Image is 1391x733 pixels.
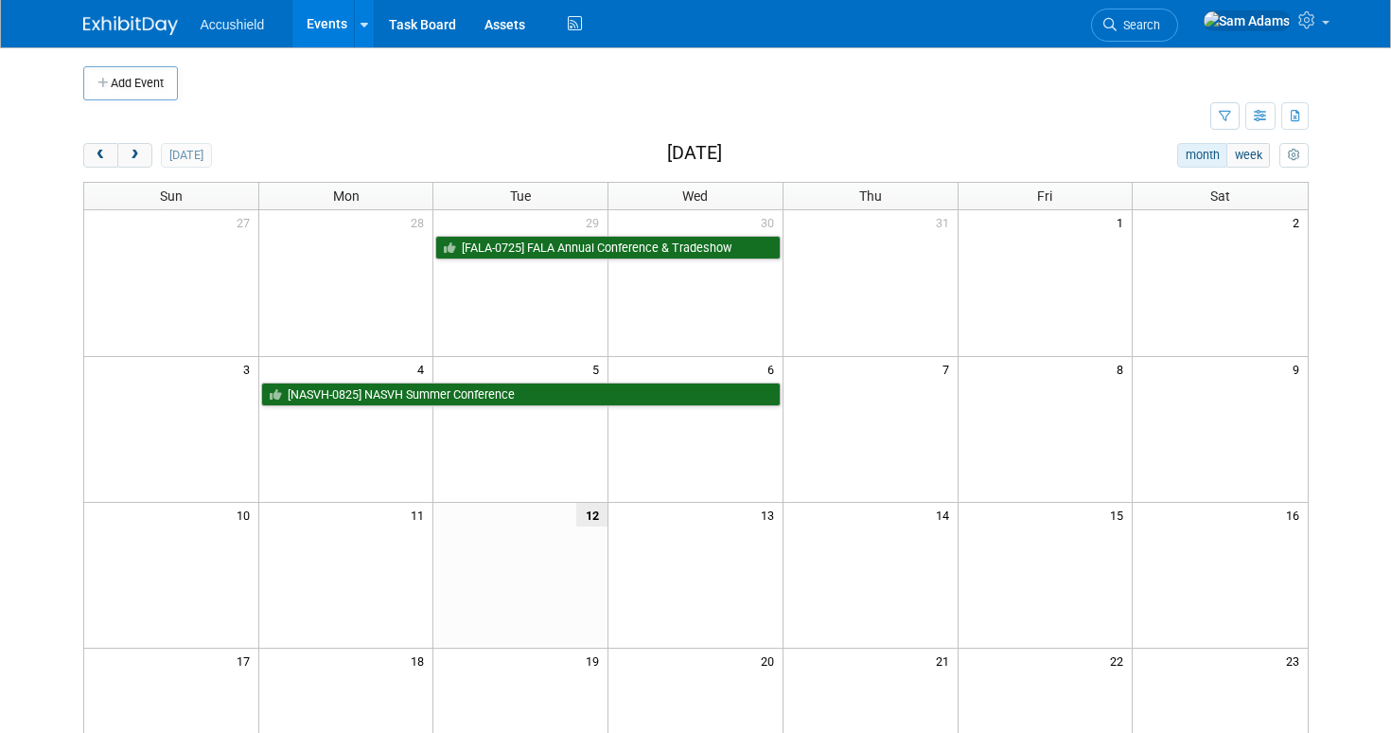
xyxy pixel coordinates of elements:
[934,210,958,234] span: 31
[435,236,780,260] a: [FALA-0725] FALA Annual Conference & Tradeshow
[682,188,708,204] span: Wed
[1291,210,1308,234] span: 2
[1291,357,1308,381] span: 9
[409,210,432,234] span: 28
[1037,188,1052,204] span: Fri
[584,210,607,234] span: 29
[1091,9,1178,42] a: Search
[261,383,781,407] a: [NASVH-0825] NASVH Summer Conference
[83,66,178,100] button: Add Event
[83,16,178,35] img: ExhibitDay
[1210,188,1230,204] span: Sat
[1108,649,1132,672] span: 22
[117,143,152,168] button: next
[1203,10,1291,31] img: Sam Adams
[510,188,531,204] span: Tue
[241,357,258,381] span: 3
[415,357,432,381] span: 4
[83,143,118,168] button: prev
[576,503,607,527] span: 12
[201,17,265,32] span: Accushield
[934,649,958,672] span: 21
[1115,210,1132,234] span: 1
[1284,503,1308,527] span: 16
[1226,143,1270,168] button: week
[667,143,722,164] h2: [DATE]
[161,143,211,168] button: [DATE]
[1115,357,1132,381] span: 8
[766,357,783,381] span: 6
[333,188,360,204] span: Mon
[409,503,432,527] span: 11
[235,210,258,234] span: 27
[759,210,783,234] span: 30
[859,188,882,204] span: Thu
[759,649,783,672] span: 20
[584,649,607,672] span: 19
[1177,143,1227,168] button: month
[934,503,958,527] span: 14
[759,503,783,527] span: 13
[1279,143,1308,168] button: myCustomButton
[235,649,258,672] span: 17
[235,503,258,527] span: 10
[1288,150,1300,162] i: Personalize Calendar
[941,357,958,381] span: 7
[1284,649,1308,672] span: 23
[409,649,432,672] span: 18
[590,357,607,381] span: 5
[1108,503,1132,527] span: 15
[1117,18,1160,32] span: Search
[160,188,183,204] span: Sun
